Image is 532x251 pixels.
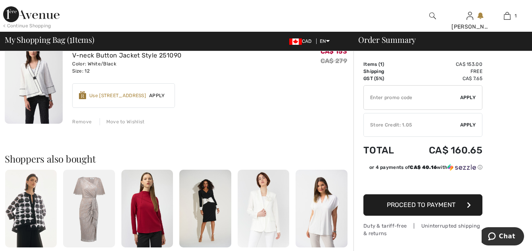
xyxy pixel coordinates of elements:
div: Remove [72,118,92,125]
div: Store Credit: 1.05 [364,121,460,128]
div: < Continue Shopping [3,22,51,29]
span: Apply [146,92,168,99]
td: GST (5%) [363,75,407,82]
span: 1 [380,61,382,67]
iframe: PayPal-paypal [363,174,482,192]
td: CA$ 160.65 [407,137,482,164]
button: Proceed to Payment [363,194,482,216]
td: Total [363,137,407,164]
div: Color: White/Black Size: 12 [72,60,181,75]
span: CAD [289,38,315,44]
img: Canadian Dollar [289,38,302,45]
a: 1 [489,11,525,21]
img: Knee-Length Bodycon Dress Style 253768 [179,170,231,247]
img: My Bag [504,11,511,21]
img: V-neck Button Jacket Style 251090 [5,37,63,124]
div: Duty & tariff-free | Uninterrupted shipping & returns [363,222,482,237]
span: CA$ 40.16 [410,165,437,170]
input: Promo code [364,86,460,109]
img: V-Neck Casual Pullover Style 251286 [296,170,347,247]
a: Sign In [467,12,473,19]
span: Apply [460,121,476,128]
div: Use [STREET_ADDRESS] [89,92,146,99]
div: or 4 payments of with [369,164,482,171]
div: Move to Wishlist [100,118,145,125]
img: Formal V-Neck Wrap Dress Style 252706X [63,170,115,247]
div: or 4 payments ofCA$ 40.16withSezzle Click to learn more about Sezzle [363,164,482,174]
img: Sezzle [447,164,476,171]
a: V-neck Button Jacket Style 251090 [72,52,181,59]
td: Items ( ) [363,61,407,68]
div: Order Summary [349,36,527,44]
span: EN [320,38,330,44]
img: Geometric Buttoned Blazer Style 251772 [5,170,57,247]
img: My Info [467,11,473,21]
td: Shipping [363,68,407,75]
span: 1 [515,12,517,19]
img: Formal Blazer with Flower Brooch Style 251735 [238,170,289,247]
td: Free [407,68,482,75]
span: Apply [460,94,476,101]
span: My Shopping Bag ( Items) [5,36,94,44]
span: Proceed to Payment [387,201,455,209]
iframe: Opens a widget where you can chat to one of our agents [482,227,524,247]
h2: Shoppers also bought [5,154,353,163]
img: High Neck Pullover Style 254034 [121,170,173,247]
td: CA$ 153.00 [407,61,482,68]
div: [PERSON_NAME] [451,23,488,31]
img: 1ère Avenue [3,6,60,22]
td: CA$ 7.65 [407,75,482,82]
span: 1 [69,34,72,44]
img: search the website [429,11,436,21]
span: CA$ 153 [321,48,347,55]
img: Reward-Logo.svg [79,91,86,99]
s: CA$ 279 [321,57,347,65]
